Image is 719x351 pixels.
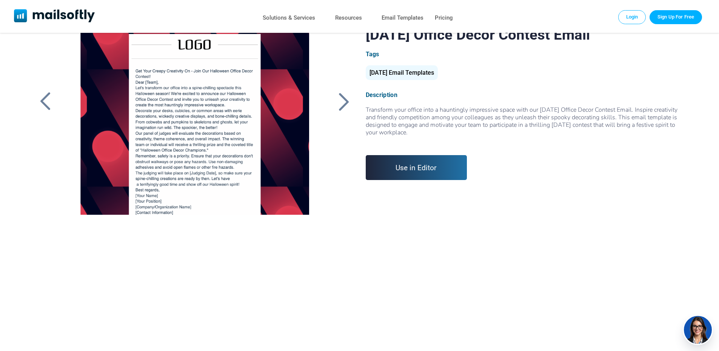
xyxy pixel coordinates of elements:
div: [DATE] Email Templates [366,65,438,80]
a: Back [335,92,354,111]
a: Halloween Office Decor Contest Email [68,26,322,215]
a: Pricing [435,12,453,23]
div: Transform your office into a hauntingly impressive space with our [DATE] Office Decor Contest Ema... [366,106,683,144]
a: Back [36,92,55,111]
div: Tags [366,51,683,58]
a: Resources [335,12,362,23]
a: Login [618,10,646,24]
a: Email Templates [382,12,423,23]
a: Use in Editor [366,155,467,180]
div: Description [366,91,683,99]
a: Solutions & Services [263,12,315,23]
a: Mailsoftly [14,9,95,24]
h1: [DATE] Office Decor Contest Email [366,26,683,43]
a: [DATE] Email Templates [366,72,438,75]
a: Trial [650,10,702,24]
